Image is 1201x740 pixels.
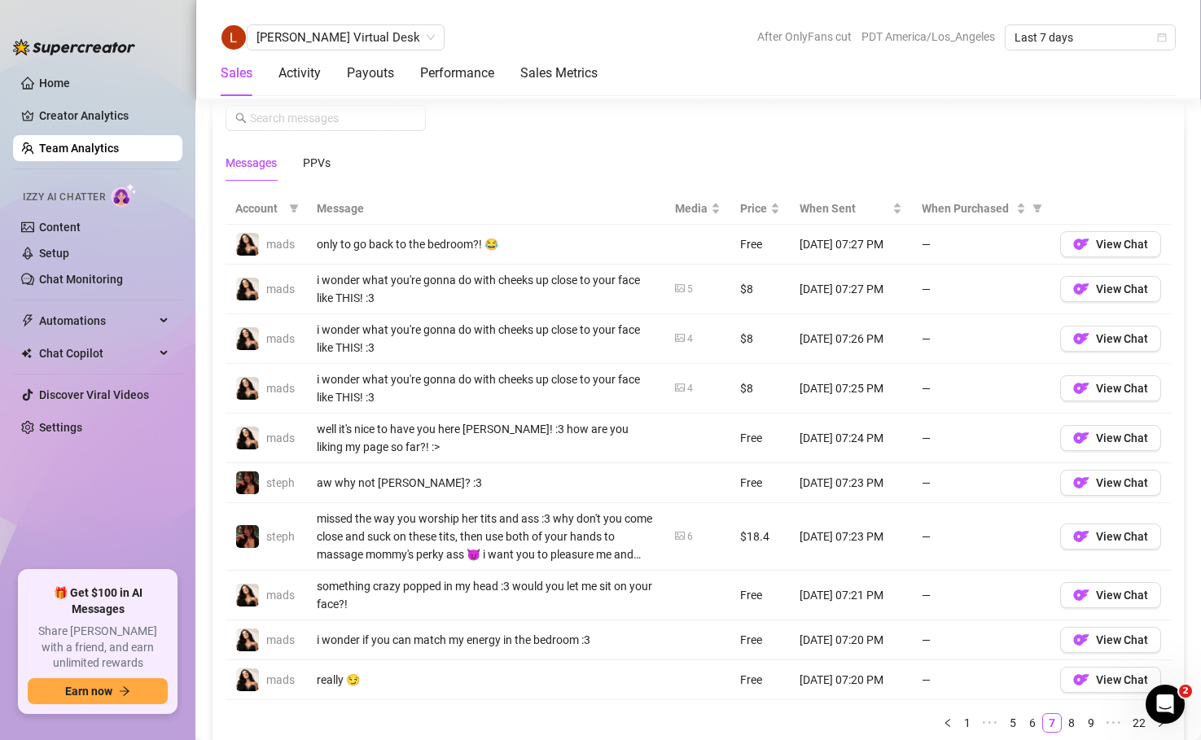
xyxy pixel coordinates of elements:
td: — [912,463,1050,503]
div: 4 [687,381,693,396]
td: [DATE] 07:24 PM [790,414,912,463]
button: OFView Chat [1060,582,1161,608]
span: search [235,112,247,124]
img: steph [236,525,259,548]
li: 6 [1023,713,1042,733]
span: Laura Virtual Desk [256,25,435,50]
td: [DATE] 07:26 PM [790,314,912,364]
span: View Chat [1096,282,1148,296]
span: Last 7 days [1015,25,1166,50]
span: View Chat [1096,476,1148,489]
button: OFView Chat [1060,231,1161,257]
img: mads [236,327,259,350]
td: — [912,571,1050,620]
li: 8 [1062,713,1081,733]
td: — [912,620,1050,660]
a: OFView Chat [1060,637,1161,650]
td: Free [730,225,790,265]
span: filter [289,204,299,213]
img: OF [1073,281,1089,297]
img: mads [236,427,259,449]
a: Discover Viral Videos [39,388,149,401]
div: something crazy popped in my head :3 would you let me sit on your face?! [317,577,655,613]
td: [DATE] 07:27 PM [790,265,912,314]
img: mads [236,278,259,300]
a: Home [39,77,70,90]
button: left [938,713,958,733]
div: Messages [226,154,277,172]
span: arrow-right [119,685,130,697]
div: Payouts [347,63,394,83]
td: Free [730,660,790,700]
li: 22 [1127,713,1151,733]
a: 9 [1082,714,1100,732]
img: mads [236,377,259,400]
input: Search messages [250,109,416,127]
span: picture [675,333,685,343]
div: 6 [687,529,693,545]
div: missed the way you worship her tits and ass :3 why don't you come close and suck on these tits, t... [317,510,655,563]
div: i wonder what you're gonna do with cheeks up close to your face like THIS! :3 [317,321,655,357]
a: OFView Chat [1060,593,1161,606]
a: OFView Chat [1060,242,1161,255]
img: OF [1073,380,1089,396]
div: Activity [278,63,321,83]
div: Sales [221,63,252,83]
td: [DATE] 07:23 PM [790,463,912,503]
img: OF [1073,672,1089,688]
span: 🎁 Get $100 in AI Messages [28,585,168,617]
button: OFView Chat [1060,375,1161,401]
td: — [912,265,1050,314]
td: — [912,414,1050,463]
img: AI Chatter [112,183,137,207]
div: really 😏 [317,671,655,689]
span: View Chat [1096,589,1148,602]
div: PPVs [303,154,331,172]
a: 8 [1063,714,1080,732]
span: PDT America/Los_Angeles [861,24,995,49]
span: mads [266,238,295,251]
div: 5 [687,282,693,297]
button: Earn nowarrow-right [28,678,168,704]
span: Automations [39,308,155,334]
span: filter [1032,204,1042,213]
img: OF [1073,587,1089,603]
iframe: Intercom live chat [1146,685,1185,724]
div: well it's nice to have you here [PERSON_NAME]! :3 how are you liking my page so far?! :> [317,420,655,456]
a: 5 [1004,714,1022,732]
img: OF [1073,236,1089,252]
img: steph [236,471,259,494]
li: 5 [1003,713,1023,733]
th: When Purchased [912,193,1050,225]
a: OFView Chat [1060,386,1161,399]
td: Free [730,463,790,503]
td: [DATE] 07:20 PM [790,660,912,700]
div: i wonder what you're gonna do with cheeks up close to your face like THIS! :3 [317,271,655,307]
a: OFView Chat [1060,534,1161,547]
li: Previous Page [938,713,958,733]
div: aw why not [PERSON_NAME]? :3 [317,474,655,492]
span: Account [235,199,283,217]
a: OFView Chat [1060,480,1161,493]
button: OFView Chat [1060,326,1161,352]
div: i wonder what you're gonna do with cheeks up close to your face like THIS! :3 [317,370,655,406]
span: mads [266,589,295,602]
span: mads [266,382,295,395]
td: [DATE] 07:27 PM [790,225,912,265]
a: Content [39,221,81,234]
button: OFView Chat [1060,627,1161,653]
span: View Chat [1096,332,1148,345]
span: When Sent [800,199,889,217]
a: 1 [958,714,976,732]
a: Creator Analytics [39,103,169,129]
li: Previous 5 Pages [977,713,1003,733]
span: Price [740,199,767,217]
td: Free [730,620,790,660]
a: Team Analytics [39,142,119,155]
span: ••• [1101,713,1127,733]
span: View Chat [1096,673,1148,686]
td: — [912,225,1050,265]
a: Chat Monitoring [39,273,123,286]
button: OFView Chat [1060,276,1161,302]
td: [DATE] 07:21 PM [790,571,912,620]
